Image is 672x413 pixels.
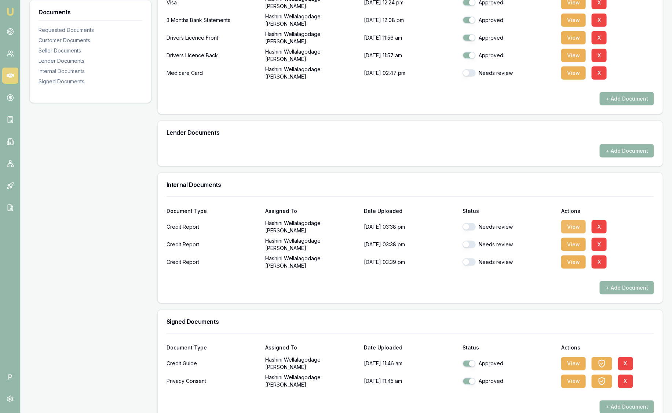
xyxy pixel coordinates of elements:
[2,369,18,385] span: P
[167,130,654,135] h3: Lender Documents
[561,357,586,370] button: View
[39,57,142,65] div: Lender Documents
[592,220,607,233] button: X
[618,357,633,370] button: X
[364,13,457,28] p: [DATE] 12:08 pm
[364,374,457,389] p: [DATE] 11:45 am
[265,66,358,80] p: Hashini Wellalagodage [PERSON_NAME]
[364,356,457,371] p: [DATE] 11:46 am
[39,78,142,85] div: Signed Documents
[561,345,654,351] div: Actions
[592,14,607,27] button: X
[463,69,555,77] div: Needs review
[167,30,259,45] div: Drivers Licence Front
[167,182,654,188] h3: Internal Documents
[167,374,259,389] div: Privacy Consent
[463,258,555,266] div: Needs review
[561,14,586,27] button: View
[265,374,358,389] p: Hashini Wellalagodage [PERSON_NAME]
[265,255,358,269] p: Hashini Wellalagodage [PERSON_NAME]
[167,13,259,28] div: 3 Months Bank Statements
[39,9,142,15] h3: Documents
[592,66,607,80] button: X
[364,255,457,269] p: [DATE] 03:39 pm
[364,237,457,252] p: [DATE] 03:38 pm
[364,345,457,351] div: Date Uploaded
[167,66,259,80] div: Medicare Card
[265,48,358,63] p: Hashini Wellalagodage [PERSON_NAME]
[561,31,586,44] button: View
[364,220,457,234] p: [DATE] 03:38 pm
[167,319,654,325] h3: Signed Documents
[167,255,259,269] div: Credit Report
[265,13,358,28] p: Hashini Wellalagodage [PERSON_NAME]
[39,26,142,34] div: Requested Documents
[265,209,358,214] div: Assigned To
[463,17,555,24] div: Approved
[592,31,607,44] button: X
[167,220,259,234] div: Credit Report
[463,209,555,214] div: Status
[364,30,457,45] p: [DATE] 11:56 am
[167,356,259,371] div: Credit Guide
[39,68,142,75] div: Internal Documents
[364,209,457,214] div: Date Uploaded
[561,209,654,214] div: Actions
[618,375,633,388] button: X
[265,30,358,45] p: Hashini Wellalagodage [PERSON_NAME]
[265,220,358,234] p: Hashini Wellalagodage [PERSON_NAME]
[463,360,555,367] div: Approved
[561,220,586,233] button: View
[600,144,654,157] button: + Add Document
[600,281,654,294] button: + Add Document
[561,238,586,251] button: View
[592,256,607,269] button: X
[167,237,259,252] div: Credit Report
[463,378,555,385] div: Approved
[592,238,607,251] button: X
[463,52,555,59] div: Approved
[39,47,142,54] div: Seller Documents
[561,375,586,388] button: View
[561,49,586,62] button: View
[592,49,607,62] button: X
[463,345,555,351] div: Status
[561,66,586,80] button: View
[167,345,259,351] div: Document Type
[463,223,555,231] div: Needs review
[364,66,457,80] p: [DATE] 02:47 pm
[600,92,654,105] button: + Add Document
[39,37,142,44] div: Customer Documents
[265,356,358,371] p: Hashini Wellalagodage [PERSON_NAME]
[167,48,259,63] div: Drivers Licence Back
[463,241,555,248] div: Needs review
[167,209,259,214] div: Document Type
[561,256,586,269] button: View
[265,237,358,252] p: Hashini Wellalagodage [PERSON_NAME]
[265,345,358,351] div: Assigned To
[463,34,555,41] div: Approved
[6,7,15,16] img: emu-icon-u.png
[364,48,457,63] p: [DATE] 11:57 am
